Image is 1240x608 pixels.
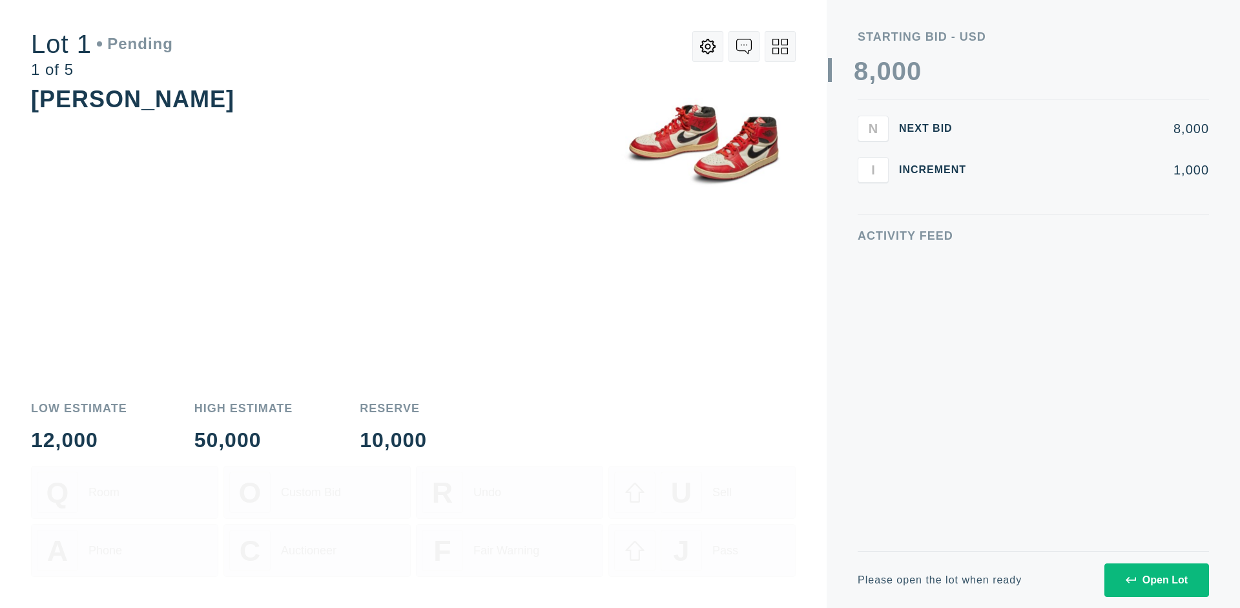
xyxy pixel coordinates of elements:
div: Next Bid [899,123,976,134]
span: N [869,121,878,136]
button: I [858,157,889,183]
div: 0 [892,58,907,84]
div: Lot 1 [31,31,173,57]
div: 12,000 [31,430,127,450]
div: Starting Bid - USD [858,31,1209,43]
div: 50,000 [194,430,293,450]
div: Low Estimate [31,403,127,414]
button: Open Lot [1104,563,1209,597]
div: High Estimate [194,403,293,414]
div: Reserve [360,403,427,414]
div: [PERSON_NAME] [31,86,234,112]
div: 10,000 [360,430,427,450]
div: 0 [907,58,922,84]
div: 1 of 5 [31,62,173,78]
div: Please open the lot when ready [858,575,1022,585]
span: I [871,162,875,177]
div: 1,000 [987,163,1209,176]
div: Open Lot [1126,574,1188,586]
div: Pending [97,36,173,52]
div: Increment [899,165,976,175]
div: Activity Feed [858,230,1209,242]
button: N [858,116,889,142]
div: 8 [854,58,869,84]
div: 0 [876,58,891,84]
div: , [869,58,876,317]
div: 8,000 [987,122,1209,135]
